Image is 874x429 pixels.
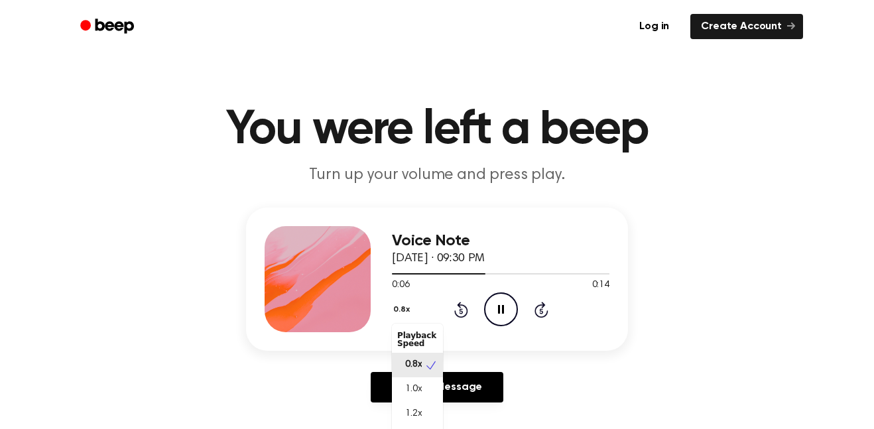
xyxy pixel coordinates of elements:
span: 0.8x [405,358,422,372]
div: Playback Speed [392,326,443,353]
button: 0.8x [392,298,414,321]
span: 1.2x [405,407,422,421]
span: 1.0x [405,383,422,397]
